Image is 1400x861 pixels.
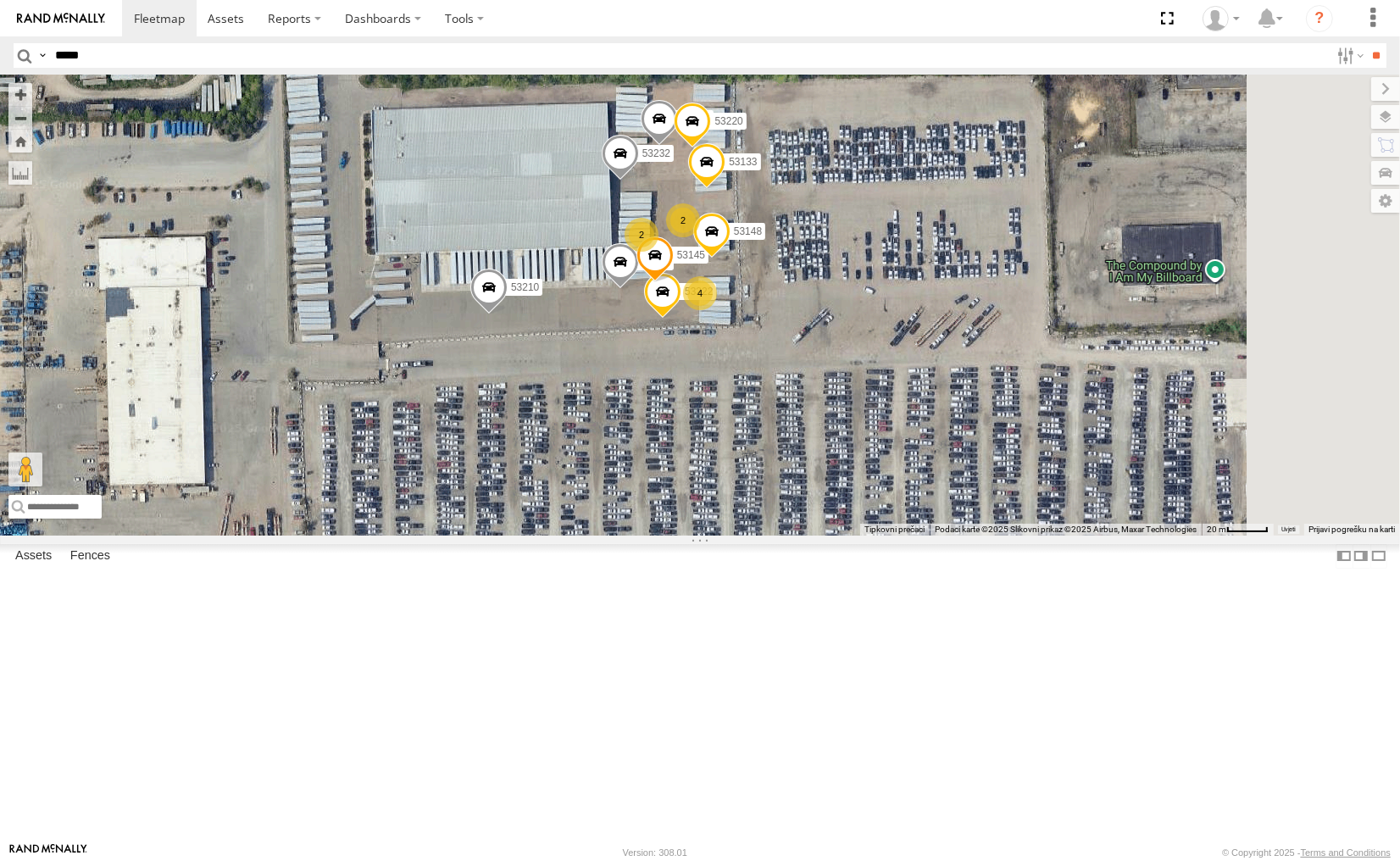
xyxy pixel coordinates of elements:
[677,249,705,261] span: 53145
[8,453,42,486] button: Povucite Pegmana na kartu da biste otvorili Street View
[36,43,49,68] label: Search Query
[642,147,670,159] span: 53232
[935,525,1197,534] span: Podaci karte ©2025 Slikovni prikaz ©2025 Airbus, Maxar Technologies
[1370,544,1387,569] label: Hide Summary Table
[1353,544,1369,569] label: Dock Summary Table to the Right
[734,225,762,237] span: 53148
[1306,5,1333,32] i: ?
[8,83,32,106] button: Zoom in
[729,156,757,168] span: 53133
[7,545,60,569] label: Assets
[8,161,32,185] label: Measure
[714,115,742,127] span: 53220
[1301,847,1391,858] a: Terms and Conditions
[1222,847,1391,858] div: © Copyright 2025 -
[8,106,32,130] button: Zoom out
[683,276,717,310] div: 4
[1207,525,1226,534] span: 20 m
[511,281,539,293] span: 53210
[666,203,700,237] div: 2
[8,130,32,153] button: Zoom Home
[1308,525,1395,534] a: Prijavi pogrešku na karti
[623,847,687,858] div: Version: 308.01
[1371,189,1400,213] label: Map Settings
[864,524,925,536] button: Tipkovni prečaci
[1331,43,1367,68] label: Search Filter Options
[1281,525,1296,532] a: Uvjeti (otvara se u novoj kartici)
[9,844,87,861] a: Visit our Website
[1202,524,1274,536] button: Mjerilo karte: 20 m naprema 46 piksela
[62,545,119,569] label: Fences
[1197,6,1246,31] div: Miky Transport
[1336,544,1353,569] label: Dock Summary Table to the Left
[625,218,658,252] div: 2
[17,13,105,25] img: rand-logo.svg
